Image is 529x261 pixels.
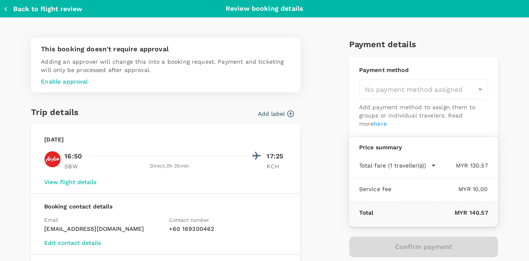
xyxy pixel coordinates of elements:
p: MYR 140.57 [373,208,488,217]
p: 17:25 [267,151,287,161]
button: Edit contact details [44,239,101,246]
div: No payment method assigned [359,79,488,100]
p: 16:50 [64,151,82,161]
a: here [374,120,387,127]
span: Contact number [169,217,209,223]
p: MYR 10.00 [391,185,488,193]
img: AK [44,151,61,168]
p: MYR 130.57 [436,161,488,170]
p: This booking doesn't require approval [41,44,291,54]
span: Email [44,217,58,223]
button: View flight details [44,179,96,185]
p: SBW [64,162,85,170]
div: Direct , 0h 35min [90,162,248,170]
p: Price summary [359,143,488,151]
p: [EMAIL_ADDRESS][DOMAIN_NAME] [44,225,162,233]
p: Enable approval [41,77,291,86]
p: Booking contact details [44,202,287,211]
p: Total [359,208,374,217]
button: Add label [258,110,294,118]
p: [DATE] [44,135,64,144]
p: Adding an approver will change this into a booking request. Payment and ticketing will only be pr... [41,57,291,74]
h6: Payment details [349,38,498,51]
p: Add payment method to assign them to groups or individual travelers. Read more [359,103,488,128]
button: Back to flight review [3,5,82,13]
p: KCH [267,162,287,170]
p: Review booking details [226,4,303,14]
p: Payment method [359,66,488,74]
p: Total fare (1 traveller(s)) [359,161,426,170]
p: + 60 169200462 [169,225,287,233]
p: Service fee [359,185,392,193]
h6: Trip details [31,105,79,119]
button: Total fare (1 traveller(s)) [359,161,436,170]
